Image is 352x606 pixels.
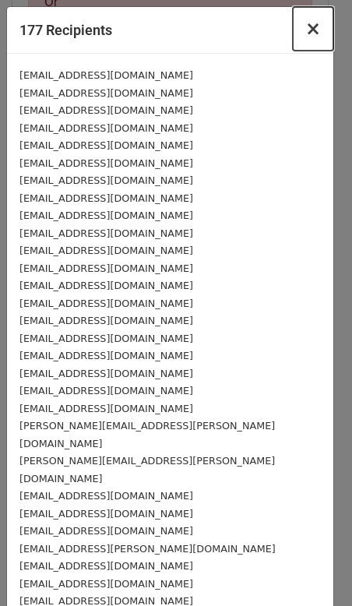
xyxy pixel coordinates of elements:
iframe: Chat Widget [274,531,352,606]
span: × [305,18,321,40]
small: [EMAIL_ADDRESS][DOMAIN_NAME] [19,157,193,169]
small: [EMAIL_ADDRESS][DOMAIN_NAME] [19,174,193,186]
small: [EMAIL_ADDRESS][DOMAIN_NAME] [19,525,193,537]
h5: 177 Recipients [19,19,112,41]
button: Close [293,7,333,51]
small: [EMAIL_ADDRESS][DOMAIN_NAME] [19,227,193,239]
small: [EMAIL_ADDRESS][DOMAIN_NAME] [19,403,193,414]
small: [EMAIL_ADDRESS][DOMAIN_NAME] [19,490,193,502]
small: [EMAIL_ADDRESS][DOMAIN_NAME] [19,368,193,379]
small: [PERSON_NAME][EMAIL_ADDRESS][PERSON_NAME][DOMAIN_NAME] [19,420,275,449]
small: [EMAIL_ADDRESS][DOMAIN_NAME] [19,333,193,344]
small: [EMAIL_ADDRESS][DOMAIN_NAME] [19,350,193,361]
small: [EMAIL_ADDRESS][DOMAIN_NAME] [19,139,193,151]
small: [EMAIL_ADDRESS][DOMAIN_NAME] [19,385,193,396]
small: [EMAIL_ADDRESS][DOMAIN_NAME] [19,122,193,134]
small: [EMAIL_ADDRESS][DOMAIN_NAME] [19,192,193,204]
small: [EMAIL_ADDRESS][DOMAIN_NAME] [19,280,193,291]
small: [EMAIL_ADDRESS][DOMAIN_NAME] [19,104,193,116]
small: [PERSON_NAME][EMAIL_ADDRESS][PERSON_NAME][DOMAIN_NAME] [19,455,275,484]
small: [EMAIL_ADDRESS][DOMAIN_NAME] [19,315,193,326]
small: [EMAIL_ADDRESS][PERSON_NAME][DOMAIN_NAME] [19,543,276,555]
small: [EMAIL_ADDRESS][DOMAIN_NAME] [19,560,193,572]
small: [EMAIL_ADDRESS][DOMAIN_NAME] [19,262,193,274]
small: [EMAIL_ADDRESS][DOMAIN_NAME] [19,578,193,590]
small: [EMAIL_ADDRESS][DOMAIN_NAME] [19,210,193,221]
small: [EMAIL_ADDRESS][DOMAIN_NAME] [19,508,193,520]
small: [EMAIL_ADDRESS][DOMAIN_NAME] [19,245,193,256]
small: [EMAIL_ADDRESS][DOMAIN_NAME] [19,87,193,99]
small: [EMAIL_ADDRESS][DOMAIN_NAME] [19,69,193,81]
small: [EMAIL_ADDRESS][DOMAIN_NAME] [19,298,193,309]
